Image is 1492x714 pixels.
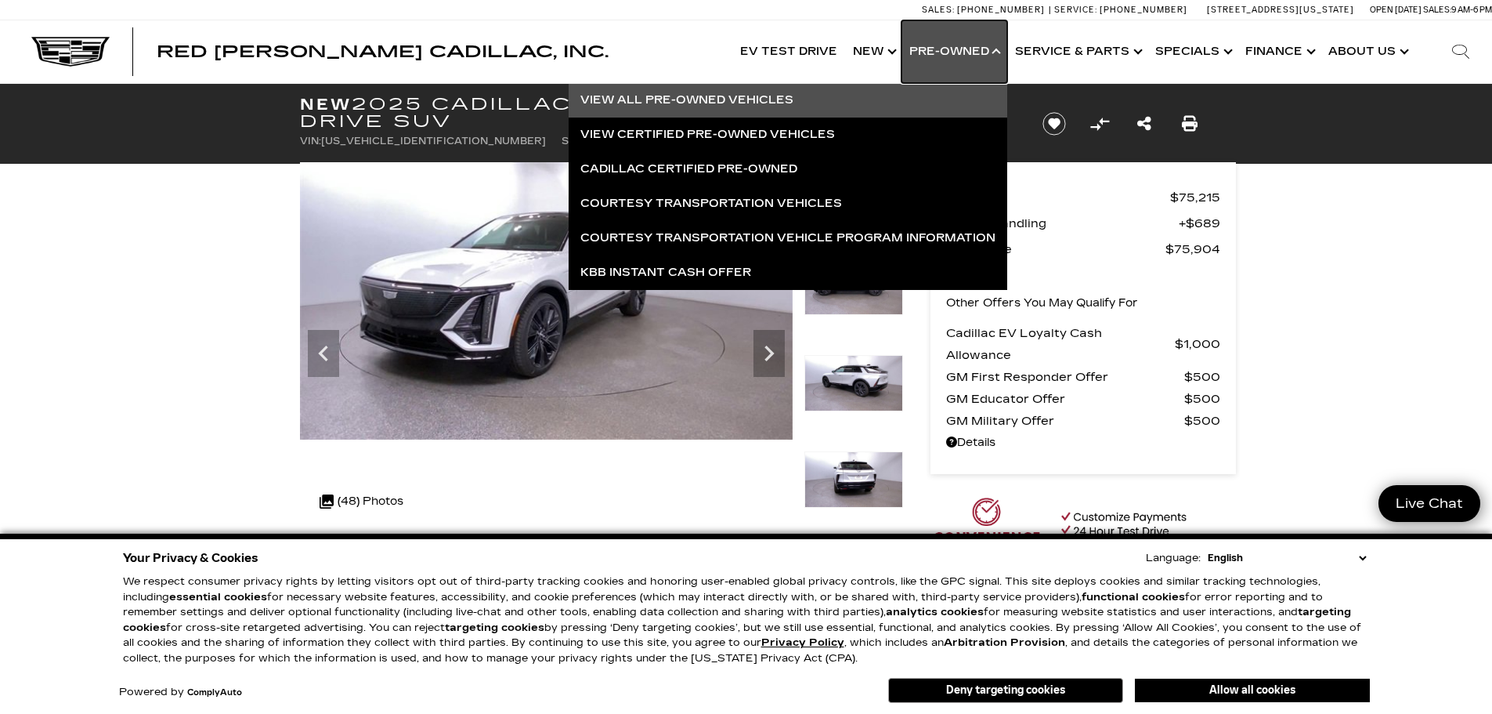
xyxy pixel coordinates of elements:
a: Courtesy Transportation Vehicles [569,187,1007,221]
strong: targeting cookies [445,622,544,634]
a: Cadillac EV Loyalty Cash Allowance $1,000 [946,322,1220,366]
strong: functional cookies [1082,591,1185,603]
a: Live Chat [1378,485,1480,522]
span: Service: [1054,5,1097,15]
strong: Arbitration Provision [944,636,1065,649]
span: Stock: [562,136,601,147]
a: Print this New 2025 Cadillac LYRIQ Sport 3 All Wheel Drive SUV [1182,113,1198,135]
a: GM Military Offer $500 [946,410,1220,432]
a: Details [946,432,1220,454]
div: Search [1429,20,1492,83]
a: Share this New 2025 Cadillac LYRIQ Sport 3 All Wheel Drive SUV [1137,113,1151,135]
strong: targeting cookies [123,606,1351,634]
span: VIN: [300,136,321,147]
span: Live Chat [1388,495,1471,513]
button: Deny targeting cookies [888,678,1123,703]
div: Previous [308,330,339,377]
a: ComplyAuto [187,688,242,698]
span: Sales: [1423,5,1451,15]
span: Cadillac EV Loyalty Cash Allowance [946,322,1175,366]
span: $500 [1184,410,1220,432]
span: [PHONE_NUMBER] [957,5,1045,15]
u: Privacy Policy [761,636,844,649]
strong: analytics cookies [886,606,984,618]
span: Your Privacy & Cookies [123,547,258,569]
span: GM Educator Offer [946,388,1184,410]
a: Service & Parts [1007,20,1147,83]
a: Finance [1237,20,1320,83]
a: About Us [1320,20,1414,83]
button: Allow all cookies [1135,679,1370,702]
div: Powered by [119,687,242,698]
a: View All Pre-Owned Vehicles [569,83,1007,118]
a: EV Test Drive [732,20,845,83]
a: Cadillac Certified Pre-Owned [569,152,1007,187]
a: View Certified Pre-Owned Vehicles [569,118,1007,152]
span: Sales: [922,5,955,15]
h1: 2025 Cadillac LYRIQ Sport 3 All Wheel Drive SUV [300,96,1017,130]
a: New [845,20,901,83]
span: $500 [1184,366,1220,388]
select: Language Select [1204,550,1370,566]
img: Cadillac Dark Logo with Cadillac White Text [31,37,110,67]
p: Other Offers You May Qualify For [946,292,1138,314]
a: Your Price $75,904 [946,238,1220,260]
div: Language: [1146,553,1201,564]
a: Pre-Owned [901,20,1007,83]
span: 9 AM-6 PM [1451,5,1492,15]
div: (48) Photos [312,483,411,520]
strong: New [300,95,352,114]
span: $1,000 [1175,333,1220,355]
p: We respect consumer privacy rights by letting visitors opt out of third-party tracking cookies an... [123,574,1370,666]
a: Dealer Handling $689 [946,212,1220,234]
img: New 2025 Crystal White Tricoat Cadillac Sport 3 image 6 [804,355,903,411]
a: KBB Instant Cash Offer [569,256,1007,290]
strong: essential cookies [169,591,267,603]
span: $75,904 [1165,238,1220,260]
span: MSRP [946,187,1170,208]
a: Service: [PHONE_NUMBER] [1049,5,1191,14]
span: $75,215 [1170,187,1220,208]
span: $500 [1184,388,1220,410]
a: Red [PERSON_NAME] Cadillac, Inc. [157,44,609,60]
span: GM Military Offer [946,410,1184,432]
span: Dealer Handling [946,212,1179,234]
img: New 2025 Crystal White Tricoat Cadillac Sport 3 image 4 [300,162,793,440]
img: New 2025 Crystal White Tricoat Cadillac Sport 3 image 7 [804,451,903,508]
div: Next [753,330,785,377]
button: Save vehicle [1037,111,1071,136]
a: Sales: [PHONE_NUMBER] [922,5,1049,14]
span: [PHONE_NUMBER] [1100,5,1187,15]
span: Open [DATE] [1370,5,1422,15]
span: Red [PERSON_NAME] Cadillac, Inc. [157,42,609,61]
a: Courtesy Transportation Vehicle Program Information [569,221,1007,256]
a: GM Educator Offer $500 [946,388,1220,410]
span: [US_VEHICLE_IDENTIFICATION_NUMBER] [321,136,546,147]
span: $689 [1179,212,1220,234]
span: Your Price [946,238,1165,260]
a: [STREET_ADDRESS][US_STATE] [1207,5,1354,15]
span: GM First Responder Offer [946,366,1184,388]
a: MSRP $75,215 [946,187,1220,208]
a: Specials [1147,20,1237,83]
a: GM First Responder Offer $500 [946,366,1220,388]
button: Compare Vehicle [1088,112,1111,136]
